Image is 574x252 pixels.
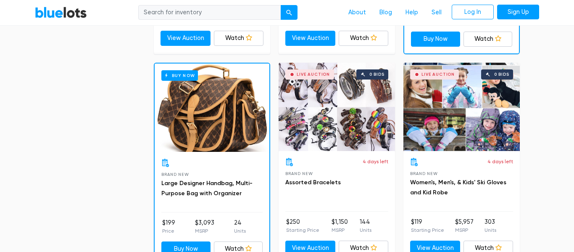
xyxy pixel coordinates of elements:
a: Large Designer Handbag, Multi-Purpose Bag with Organizer [161,180,253,197]
span: Brand New [410,171,437,176]
a: Buy Now [155,64,269,152]
a: Log In [452,5,494,20]
p: MSRP [332,226,348,234]
a: View Auction [285,31,335,46]
a: Buy Now [411,32,460,47]
li: 24 [234,218,246,235]
a: BlueLots [35,6,87,19]
li: $119 [411,218,444,234]
div: Live Auction [421,72,455,77]
a: About [342,5,373,21]
li: $3,093 [195,218,214,235]
a: Watch [463,32,513,47]
a: Help [399,5,425,21]
a: Live Auction 0 bids [403,63,520,151]
p: 4 days left [363,158,388,165]
div: Live Auction [297,72,330,77]
p: Price [162,227,175,235]
p: Starting Price [411,226,444,234]
a: View Auction [161,31,211,46]
span: Brand New [161,172,189,177]
input: Search for inventory [138,5,281,20]
a: Blog [373,5,399,21]
li: $199 [162,218,175,235]
a: Sell [425,5,448,21]
li: $250 [286,218,319,234]
a: Live Auction 0 bids [279,63,395,151]
a: Sign Up [497,5,539,20]
p: Units [484,226,496,234]
p: Units [360,226,371,234]
li: 303 [484,218,496,234]
p: Starting Price [286,226,319,234]
li: $1,150 [332,218,348,234]
div: 0 bids [369,72,384,77]
a: Watch [214,31,264,46]
span: Brand New [285,171,313,176]
li: 144 [360,218,371,234]
a: Women's, Men's, & Kids' Ski Gloves and Kid Robe [410,179,506,196]
p: Units [234,227,246,235]
p: 4 days left [487,158,513,165]
a: Watch [339,31,389,46]
div: 0 bids [494,72,509,77]
li: $5,957 [455,218,474,234]
p: MSRP [195,227,214,235]
a: Assorted Bracelets [285,179,341,186]
p: MSRP [455,226,474,234]
h6: Buy Now [161,70,198,81]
